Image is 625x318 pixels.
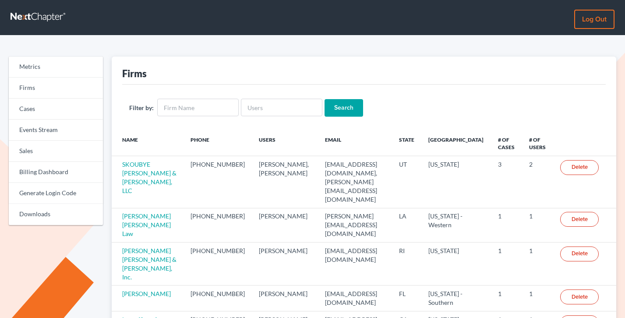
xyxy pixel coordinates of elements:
input: Firm Name [157,99,239,116]
td: 2 [522,156,553,208]
td: [EMAIL_ADDRESS][DOMAIN_NAME] [318,286,392,311]
th: # of Users [522,131,553,156]
td: 1 [522,208,553,242]
input: Search [325,99,363,117]
label: Filter by: [129,103,154,112]
td: [US_STATE] [421,156,491,208]
td: [PERSON_NAME] [252,208,318,242]
a: Downloads [9,204,103,225]
a: Generate Login Code [9,183,103,204]
a: Log out [574,10,614,29]
td: [EMAIL_ADDRESS][DOMAIN_NAME], [PERSON_NAME][EMAIL_ADDRESS][DOMAIN_NAME] [318,156,392,208]
td: RI [392,243,421,286]
td: [PERSON_NAME], [PERSON_NAME] [252,156,318,208]
a: Billing Dashboard [9,162,103,183]
td: [PHONE_NUMBER] [184,243,252,286]
td: [PHONE_NUMBER] [184,156,252,208]
td: 1 [491,243,522,286]
td: 1 [522,243,553,286]
td: [PERSON_NAME] [252,286,318,311]
td: FL [392,286,421,311]
a: [PERSON_NAME] [PERSON_NAME] & [PERSON_NAME], Inc. [122,247,177,281]
div: Firms [122,67,147,80]
td: [PERSON_NAME] [252,243,318,286]
a: Events Stream [9,120,103,141]
td: 1 [491,208,522,242]
th: # of Cases [491,131,522,156]
a: Firms [9,78,103,99]
th: Name [112,131,184,156]
a: Delete [560,247,599,261]
th: Email [318,131,392,156]
td: 1 [522,286,553,311]
td: [EMAIL_ADDRESS][DOMAIN_NAME] [318,243,392,286]
td: [PERSON_NAME][EMAIL_ADDRESS][DOMAIN_NAME] [318,208,392,242]
th: Users [252,131,318,156]
a: SKOUBYE [PERSON_NAME] & [PERSON_NAME], LLC [122,161,177,194]
td: [US_STATE] [421,243,491,286]
td: LA [392,208,421,242]
a: Metrics [9,57,103,78]
td: UT [392,156,421,208]
th: [GEOGRAPHIC_DATA] [421,131,491,156]
th: Phone [184,131,252,156]
td: [PHONE_NUMBER] [184,208,252,242]
th: State [392,131,421,156]
a: Delete [560,289,599,304]
td: [US_STATE] - Western [421,208,491,242]
a: [PERSON_NAME] [PERSON_NAME] Law [122,212,171,237]
a: Delete [560,212,599,227]
td: 3 [491,156,522,208]
input: Users [241,99,322,116]
a: [PERSON_NAME] [122,290,171,297]
td: [PHONE_NUMBER] [184,286,252,311]
td: 1 [491,286,522,311]
a: Delete [560,160,599,175]
a: Sales [9,141,103,162]
a: Cases [9,99,103,120]
td: [US_STATE] - Southern [421,286,491,311]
